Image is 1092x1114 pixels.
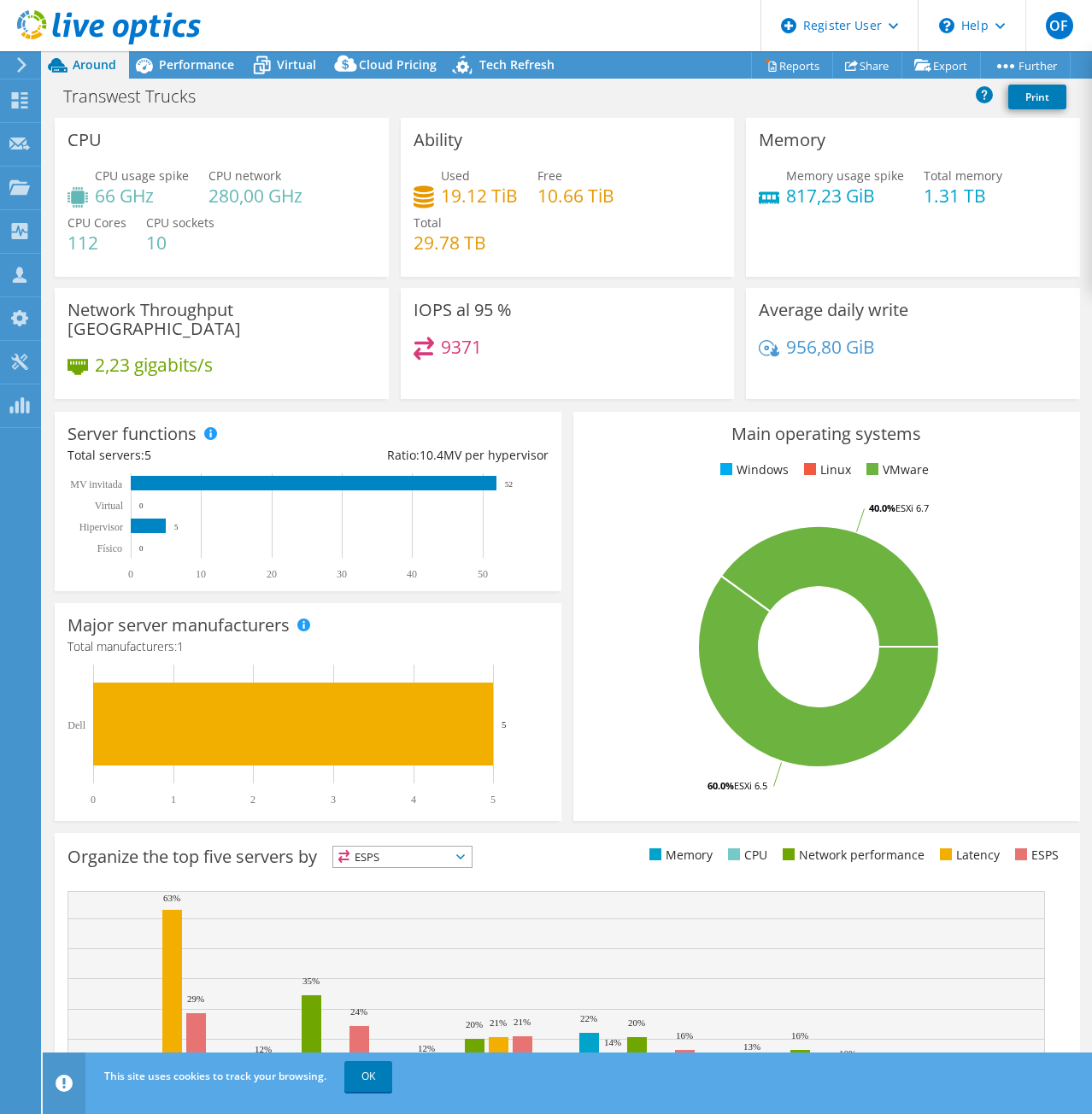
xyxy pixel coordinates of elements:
[502,719,507,730] text: 5
[1025,90,1049,104] font: Print
[604,1037,621,1047] text: 14%
[800,460,851,479] li: Linux
[505,480,513,489] text: 52
[939,18,954,33] svg: \n
[666,847,713,863] font: Memory
[73,56,116,73] font: Around
[159,56,234,73] font: Performance
[751,52,833,79] a: Reports
[70,478,122,490] text: MV invitada
[104,1069,326,1083] font: This site uses cookies to track your browsing.
[1019,58,1057,73] font: Further
[924,184,986,208] font: 1.31 TB
[68,298,241,340] font: Network Throughput [GEOGRAPHIC_DATA]
[79,521,123,533] text: Hipervisor
[414,214,442,231] span: Total
[832,52,902,79] a: Share
[537,184,614,208] font: 10.66 TiB
[68,613,290,636] font: Major server manufacturers
[407,568,417,580] text: 40
[174,523,179,531] text: 5
[1049,16,1068,35] font: OF
[895,501,929,514] tspan: ESXi 6.7
[862,460,929,479] li: VMware
[208,167,281,184] font: CPU network
[901,52,981,79] a: Export
[128,568,133,580] text: 0
[441,337,482,356] h4: 9371
[441,167,470,184] span: Used
[443,447,549,463] font: MV per hypervisor
[743,1041,760,1052] text: 13%
[414,128,462,151] font: Ability
[331,794,336,806] text: 3
[387,447,420,463] font: Ratio:
[177,638,184,654] font: 1
[956,847,1000,863] font: Latency
[478,568,488,580] text: 50
[97,542,122,554] tspan: Físico
[580,1013,597,1023] text: 22%
[1011,846,1059,865] li: ESPS
[860,58,889,73] font: Share
[333,847,472,867] span: ESPS
[187,994,204,1004] text: 29%
[490,1017,507,1028] text: 21%
[250,794,255,806] text: 2
[68,638,177,654] font: Total manufacturers:
[786,186,904,205] h4: 817,23 GiB
[359,56,437,73] span: Cloud Pricing
[1008,85,1066,109] a: Print
[171,794,176,806] text: 1
[759,128,825,151] font: Memory
[344,1061,392,1092] a: OK
[139,501,144,510] text: 0
[95,167,189,184] font: CPU usage spike
[68,719,85,731] text: Dell
[68,131,102,150] h3: CPU
[277,56,316,73] span: Virtual
[490,794,496,806] text: 5
[95,500,124,512] text: Virtual
[514,1017,531,1027] text: 21%
[255,1044,272,1054] text: 12%
[924,167,1002,184] font: Total memory
[420,447,443,463] font: 10.4
[95,355,213,374] h4: 2,23 gigabits/s
[786,337,875,356] h4: 956,80 GiB
[442,1050,459,1060] text: 10%
[68,845,317,868] font: Organize the top five servers by
[163,893,180,903] text: 63%
[441,184,518,208] font: 19.12 TiB
[786,167,904,184] font: Memory usage spike
[302,976,320,986] text: 35%
[139,544,144,553] text: 0
[68,422,197,445] font: Server functions
[146,233,214,252] h4: 10
[414,231,486,255] font: 29.78 TB
[208,186,302,205] h4: 280,00 GHz
[91,794,96,806] text: 0
[267,568,277,580] text: 20
[537,167,562,184] font: Free
[411,794,416,806] text: 4
[196,568,206,580] text: 10
[68,233,126,252] h4: 112
[418,1043,435,1053] text: 12%
[791,1030,808,1041] text: 16%
[337,568,347,580] text: 30
[68,214,126,231] span: CPU Cores
[95,186,189,205] h4: 66 GHz
[869,501,895,514] tspan: 40.0%
[466,1019,483,1029] text: 20%
[676,1030,693,1041] text: 16%
[734,779,767,792] tspan: ESXi 6.5
[716,460,789,479] li: Windows
[146,214,214,231] font: CPU sockets
[839,1048,856,1058] text: 10%
[933,58,967,73] font: Export
[414,301,512,320] h3: IOPS al 95 %
[350,1006,367,1017] text: 24%
[628,1017,645,1028] text: 20%
[759,298,908,321] font: Average daily write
